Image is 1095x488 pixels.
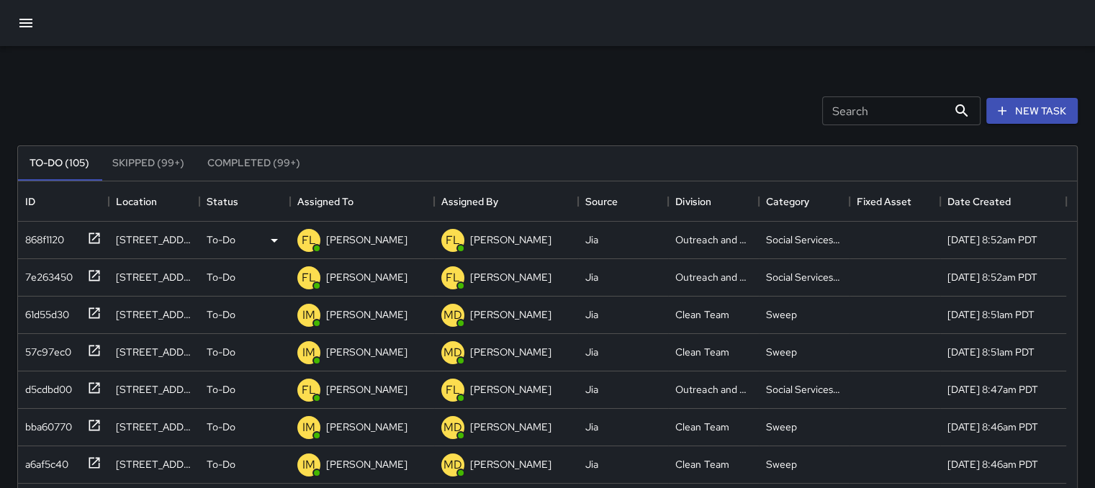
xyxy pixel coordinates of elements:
[585,307,598,322] div: Jia
[585,382,598,397] div: Jia
[766,382,842,397] div: Social Services Support
[19,376,72,397] div: d5cdbd00
[766,345,797,359] div: Sweep
[19,227,64,247] div: 868f1120
[19,264,73,284] div: 7e263450
[326,457,407,471] p: [PERSON_NAME]
[947,345,1035,359] div: 8/13/2025, 8:51am PDT
[326,382,407,397] p: [PERSON_NAME]
[441,181,498,222] div: Assigned By
[19,302,69,322] div: 61d55d30
[446,381,460,399] p: FL
[443,419,462,436] p: MD
[443,344,462,361] p: MD
[302,307,315,324] p: IM
[675,181,711,222] div: Division
[116,270,192,284] div: 150 Franklin Street
[947,232,1037,247] div: 8/13/2025, 8:52am PDT
[470,457,551,471] p: [PERSON_NAME]
[207,307,235,322] p: To-Do
[766,232,842,247] div: Social Services Support
[470,420,551,434] p: [PERSON_NAME]
[302,419,315,436] p: IM
[326,420,407,434] p: [PERSON_NAME]
[207,270,235,284] p: To-Do
[766,181,809,222] div: Category
[443,456,462,474] p: MD
[766,307,797,322] div: Sweep
[302,456,315,474] p: IM
[290,181,434,222] div: Assigned To
[302,381,316,399] p: FL
[116,232,192,247] div: 150 Franklin Street
[207,457,235,471] p: To-Do
[940,181,1066,222] div: Date Created
[302,344,315,361] p: IM
[585,345,598,359] div: Jia
[297,181,353,222] div: Assigned To
[116,345,192,359] div: 31 Page Street
[578,181,669,222] div: Source
[326,232,407,247] p: [PERSON_NAME]
[675,457,729,471] div: Clean Team
[18,181,109,222] div: ID
[207,345,235,359] p: To-Do
[585,270,598,284] div: Jia
[116,181,157,222] div: Location
[585,420,598,434] div: Jia
[668,181,759,222] div: Division
[766,420,797,434] div: Sweep
[199,181,290,222] div: Status
[207,181,238,222] div: Status
[857,181,911,222] div: Fixed Asset
[759,181,850,222] div: Category
[986,98,1078,125] button: New Task
[25,181,35,222] div: ID
[434,181,578,222] div: Assigned By
[766,457,797,471] div: Sweep
[675,345,729,359] div: Clean Team
[947,420,1038,434] div: 8/13/2025, 8:46am PDT
[196,146,312,181] button: Completed (99+)
[109,181,199,222] div: Location
[443,307,462,324] p: MD
[947,382,1038,397] div: 8/13/2025, 8:47am PDT
[470,345,551,359] p: [PERSON_NAME]
[947,307,1035,322] div: 8/13/2025, 8:51am PDT
[19,451,68,471] div: a6af5c40
[675,307,729,322] div: Clean Team
[207,420,235,434] p: To-Do
[470,307,551,322] p: [PERSON_NAME]
[675,270,752,284] div: Outreach and Hospitality
[19,339,71,359] div: 57c97ec0
[18,146,101,181] button: To-Do (105)
[326,345,407,359] p: [PERSON_NAME]
[947,181,1011,222] div: Date Created
[470,270,551,284] p: [PERSON_NAME]
[207,382,235,397] p: To-Do
[675,420,729,434] div: Clean Team
[585,181,618,222] div: Source
[585,457,598,471] div: Jia
[116,420,192,434] div: 31 Page Street
[116,382,192,397] div: 333 Franklin Street
[850,181,940,222] div: Fixed Asset
[947,457,1038,471] div: 8/13/2025, 8:46am PDT
[675,232,752,247] div: Outreach and Hospitality
[326,307,407,322] p: [PERSON_NAME]
[470,382,551,397] p: [PERSON_NAME]
[446,232,460,249] p: FL
[766,270,842,284] div: Social Services Support
[207,232,235,247] p: To-Do
[326,270,407,284] p: [PERSON_NAME]
[116,307,192,322] div: 1600 Market Street
[302,269,316,286] p: FL
[116,457,192,471] div: 34 Page Street
[947,270,1037,284] div: 8/13/2025, 8:52am PDT
[302,232,316,249] p: FL
[101,146,196,181] button: Skipped (99+)
[470,232,551,247] p: [PERSON_NAME]
[585,232,598,247] div: Jia
[675,382,752,397] div: Outreach and Hospitality
[19,414,72,434] div: bba60770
